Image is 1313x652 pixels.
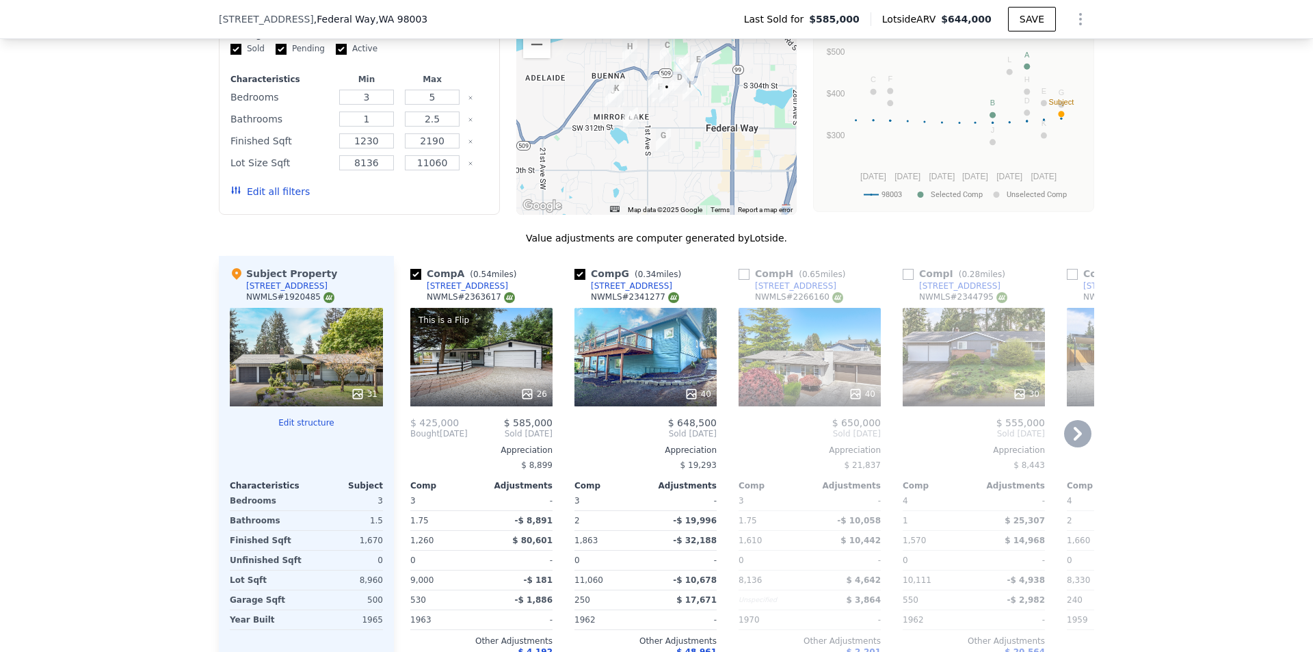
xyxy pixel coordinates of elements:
[410,610,479,629] div: 1963
[1083,291,1171,303] div: NWMLS # 2375624
[574,536,598,545] span: 1,863
[1059,88,1065,96] text: G
[230,153,331,172] div: Lot Size Sqft
[822,38,1085,209] div: A chart.
[230,185,310,198] button: Edit all filters
[903,610,971,629] div: 1962
[375,14,427,25] span: , WA 98003
[1042,87,1046,95] text: E
[691,53,706,76] div: 833 S Dash Point Rd
[230,131,331,151] div: Finished Sqft
[1067,636,1209,647] div: Other Adjustments
[739,575,762,585] span: 8,136
[521,460,553,470] span: $ 8,899
[309,511,383,530] div: 1.5
[276,44,287,55] input: Pending
[991,126,995,134] text: J
[410,636,553,647] div: Other Adjustments
[996,172,1022,181] text: [DATE]
[673,536,717,545] span: -$ 32,188
[847,575,881,585] span: $ 4,642
[847,595,881,605] span: $ 3,864
[1067,575,1090,585] span: 8,330
[520,387,547,401] div: 26
[410,556,416,565] span: 0
[903,445,1045,456] div: Appreciation
[827,89,845,99] text: $400
[574,556,580,565] span: 0
[648,75,663,98] div: 30444 2nd Ave S
[504,417,553,428] span: $ 585,000
[410,511,479,530] div: 1.75
[230,109,331,129] div: Bathrooms
[845,460,881,470] span: $ 21,837
[739,480,810,491] div: Comp
[574,267,687,281] div: Comp G
[1067,610,1135,629] div: 1959
[802,270,821,279] span: 0.65
[574,445,717,456] div: Appreciation
[738,206,793,213] a: Report a map error
[739,536,762,545] span: 1,610
[1067,536,1090,545] span: 1,660
[903,281,1000,291] a: [STREET_ADDRESS]
[660,38,675,62] div: 29901 4th Ave S
[574,610,643,629] div: 1962
[656,129,671,152] div: 236 S 316th Pl
[1008,7,1056,31] button: SAVE
[1067,595,1083,605] span: 240
[219,12,314,26] span: [STREET_ADDRESS]
[1024,96,1030,105] text: D
[1005,536,1045,545] span: $ 14,968
[812,610,881,629] div: -
[1067,556,1072,565] span: 0
[468,428,553,439] span: Sold [DATE]
[410,575,434,585] span: 9,000
[484,491,553,510] div: -
[668,417,717,428] span: $ 648,500
[574,575,603,585] span: 11,060
[1083,281,1165,291] div: [STREET_ADDRESS]
[309,551,383,570] div: 0
[903,511,971,530] div: 1
[468,95,473,101] button: Clear
[1067,281,1165,291] a: [STREET_ADDRESS]
[591,281,672,291] div: [STREET_ADDRESS]
[903,636,1045,647] div: Other Adjustments
[849,387,875,401] div: 40
[230,610,304,629] div: Year Built
[1067,511,1135,530] div: 2
[314,12,427,26] span: , Federal Way
[931,190,983,199] text: Selected Comp
[739,556,744,565] span: 0
[659,80,674,103] div: 30633 4th Ave S
[427,291,515,303] div: NWMLS # 2363617
[638,270,656,279] span: 0.34
[402,74,462,85] div: Max
[623,107,638,131] div: 31203 3rd Ave SW
[894,172,920,181] text: [DATE]
[793,270,851,279] span: ( miles)
[672,70,687,94] div: 603 S 305th St
[739,590,807,610] div: Unspecified
[711,206,730,213] a: Terms (opens in new tab)
[1067,5,1094,33] button: Show Options
[648,491,717,510] div: -
[648,551,717,570] div: -
[610,206,620,212] button: Keyboard shortcuts
[410,480,481,491] div: Comp
[410,281,508,291] a: [STREET_ADDRESS]
[230,491,304,510] div: Bedrooms
[309,571,383,590] div: 8,960
[974,480,1045,491] div: Adjustments
[1007,55,1011,64] text: L
[832,292,843,303] img: NWMLS Logo
[755,291,843,303] div: NWMLS # 2266160
[515,595,553,605] span: -$ 1,886
[739,496,744,506] span: 3
[1049,98,1074,106] text: Subject
[574,428,717,439] span: Sold [DATE]
[512,536,553,545] span: $ 80,601
[1031,172,1057,181] text: [DATE]
[468,161,473,166] button: Clear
